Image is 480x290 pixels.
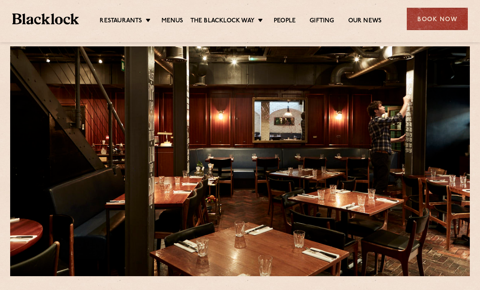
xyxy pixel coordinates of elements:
[407,8,468,30] div: Book Now
[12,13,79,25] img: BL_Textured_Logo-footer-cropped.svg
[348,17,382,25] a: Our News
[100,17,142,25] a: Restaurants
[274,17,296,25] a: People
[190,17,255,25] a: The Blacklock Way
[310,17,334,25] a: Gifting
[161,17,183,25] a: Menus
